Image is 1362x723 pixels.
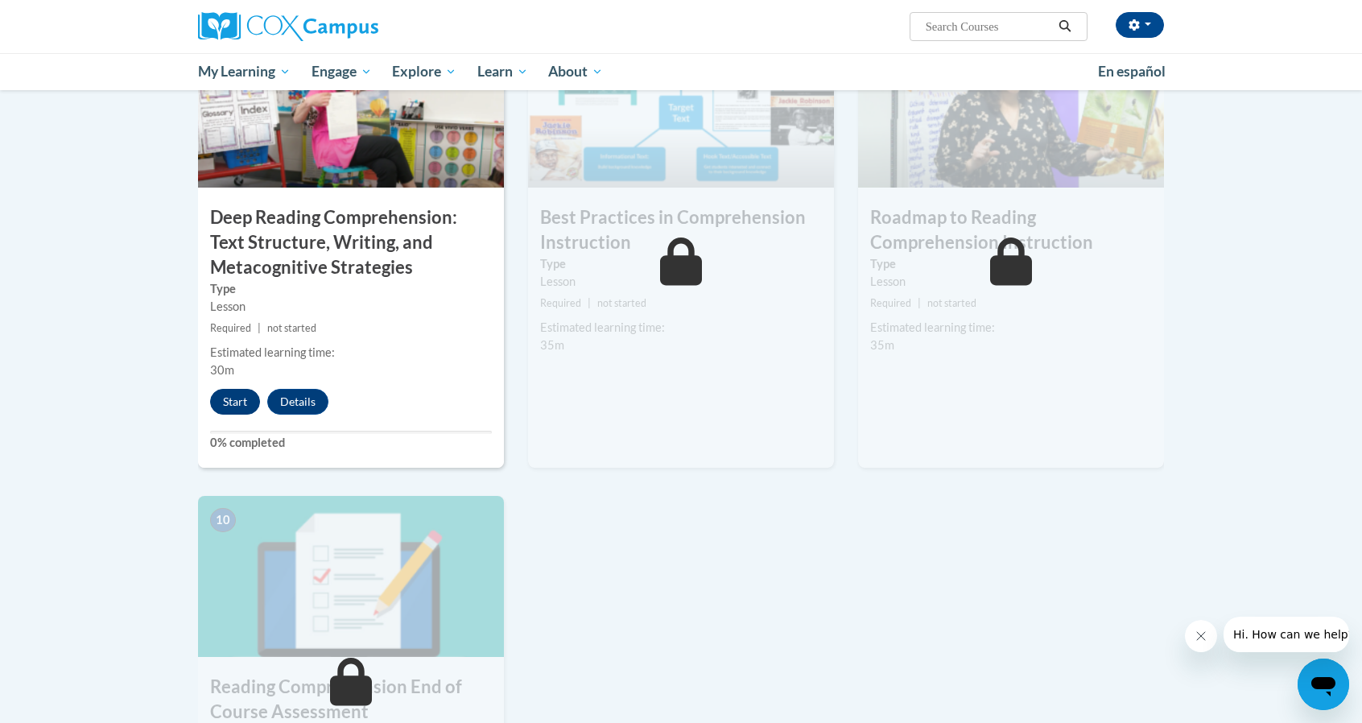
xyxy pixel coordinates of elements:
span: About [548,62,603,81]
img: Course Image [198,27,504,188]
span: 35m [540,338,564,352]
a: En español [1088,55,1176,89]
div: Lesson [870,273,1152,291]
span: | [918,297,921,309]
a: My Learning [188,53,301,90]
label: Type [210,280,492,298]
img: Course Image [858,27,1164,188]
span: not started [927,297,976,309]
a: About [539,53,614,90]
h3: Best Practices in Comprehension Instruction [528,205,834,255]
button: Account Settings [1116,12,1164,38]
div: Estimated learning time: [540,319,822,337]
span: En español [1098,63,1166,80]
button: Details [267,389,328,415]
a: Learn [467,53,539,90]
h3: Deep Reading Comprehension: Text Structure, Writing, and Metacognitive Strategies [198,205,504,279]
span: My Learning [198,62,291,81]
span: not started [597,297,646,309]
span: Required [870,297,911,309]
a: Cox Campus [198,12,504,41]
span: Learn [477,62,528,81]
div: Main menu [174,53,1188,90]
span: | [588,297,591,309]
iframe: Close message [1185,620,1217,652]
span: Required [540,297,581,309]
img: Cox Campus [198,12,378,41]
div: Lesson [540,273,822,291]
img: Course Image [528,27,834,188]
div: Lesson [210,298,492,316]
input: Search Courses [924,17,1053,36]
iframe: Button to launch messaging window [1298,659,1349,710]
span: Required [210,322,251,334]
div: Estimated learning time: [210,344,492,361]
a: Engage [301,53,382,90]
span: Explore [392,62,456,81]
label: Type [540,255,822,273]
a: Explore [382,53,467,90]
img: Course Image [198,496,504,657]
button: Start [210,389,260,415]
iframe: Message from company [1224,617,1349,652]
label: 0% completed [210,434,492,452]
button: Search [1053,17,1077,36]
span: Hi. How can we help? [10,11,130,24]
span: not started [267,322,316,334]
span: Engage [312,62,372,81]
div: Estimated learning time: [870,319,1152,337]
span: | [258,322,261,334]
span: 10 [210,508,236,532]
span: 30m [210,363,234,377]
label: Type [870,255,1152,273]
h3: Roadmap to Reading Comprehension Instruction [858,205,1164,255]
span: 35m [870,338,894,352]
